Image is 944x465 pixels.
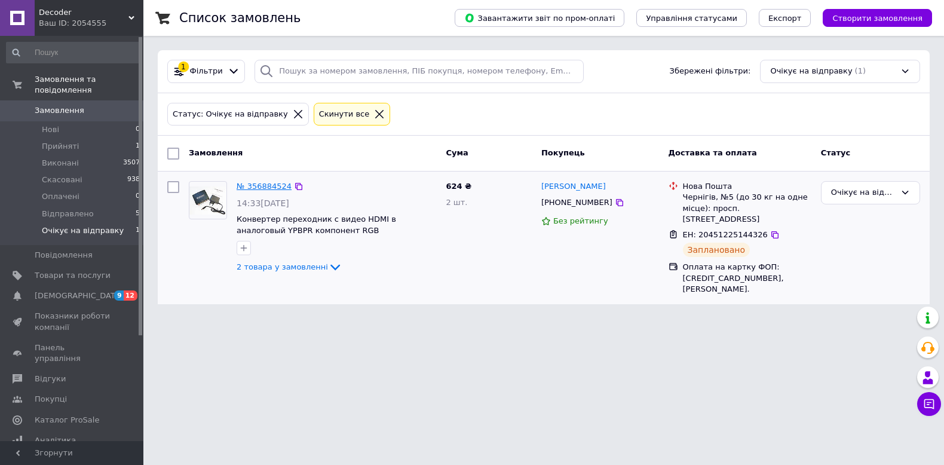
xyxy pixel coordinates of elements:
span: Очікує на відправку [42,225,124,236]
button: Чат з покупцем [917,392,941,416]
span: 2 шт. [446,198,467,207]
div: Статус: Очікує на відправку [170,108,290,121]
span: Замовлення та повідомлення [35,74,143,96]
a: [PERSON_NAME] [541,181,606,192]
div: Очікує на відправку [831,186,896,199]
img: Фото товару [189,186,226,215]
span: Без рейтингу [553,216,608,225]
button: Створити замовлення [823,9,932,27]
span: Виконані [42,158,79,169]
a: Створити замовлення [811,13,932,22]
span: 0 [136,191,140,202]
input: Пошук за номером замовлення, ПІБ покупця, номером телефону, Email, номером накладної [255,60,584,83]
a: 2 товара у замовленні [237,262,342,271]
span: Доставка та оплата [669,148,757,157]
span: 938 [127,175,140,185]
span: (1) [855,66,866,75]
button: Завантажити звіт по пром-оплаті [455,9,624,27]
span: Завантажити звіт по пром-оплаті [464,13,615,23]
span: 9 [114,290,124,301]
span: Експорт [768,14,802,23]
span: Cума [446,148,468,157]
span: 1 [136,141,140,152]
button: Управління статусами [636,9,747,27]
span: 14:33[DATE] [237,198,289,208]
span: Замовлення [189,148,243,157]
div: Ваш ID: 2054555 [39,18,143,29]
span: Аналітика [35,435,76,446]
span: Скасовані [42,175,82,185]
div: Заплановано [683,243,750,257]
span: 5 [136,209,140,219]
div: 1 [178,62,189,72]
span: Повідомлення [35,250,93,261]
span: Очікує на відправку [770,66,852,77]
div: Нова Пошта [683,181,811,192]
a: № 356884524 [237,182,292,191]
span: 2 товара у замовленні [237,262,328,271]
span: Decoder [39,7,128,18]
span: Створити замовлення [832,14,922,23]
span: 12 [124,290,137,301]
h1: Список замовлень [179,11,301,25]
span: Збережені фільтри: [670,66,751,77]
span: 0 [136,124,140,135]
span: Відгуки [35,374,66,384]
a: Конвертер переходник с видео HDMI в аналоговый YPBPR компонент RGB преобразователь (HDMI to YPBPR) [237,215,396,246]
span: Оплачені [42,191,79,202]
span: Показники роботи компанії [35,311,111,332]
span: 1 [136,225,140,236]
span: [DEMOGRAPHIC_DATA] [35,290,123,301]
span: ЕН: 20451225144326 [683,230,768,239]
span: 624 ₴ [446,182,471,191]
span: Нові [42,124,59,135]
span: Каталог ProSale [35,415,99,426]
input: Пошук [6,42,141,63]
span: [PHONE_NUMBER] [541,198,612,207]
div: Cкинути все [317,108,372,121]
button: Експорт [759,9,811,27]
span: Покупці [35,394,67,405]
span: Статус [821,148,851,157]
span: Панель управління [35,342,111,364]
span: Покупець [541,148,585,157]
span: Управління статусами [646,14,737,23]
span: Замовлення [35,105,84,116]
a: Фото товару [189,181,227,219]
span: Товари та послуги [35,270,111,281]
span: 3507 [123,158,140,169]
span: Відправлено [42,209,94,219]
span: Прийняті [42,141,79,152]
span: Фільтри [190,66,223,77]
div: Оплата на картку ФОП: [CREDIT_CARD_NUMBER], [PERSON_NAME]. [683,262,811,295]
div: Чернігів, №5 (до 30 кг на одне місце): просп. [STREET_ADDRESS] [683,192,811,225]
